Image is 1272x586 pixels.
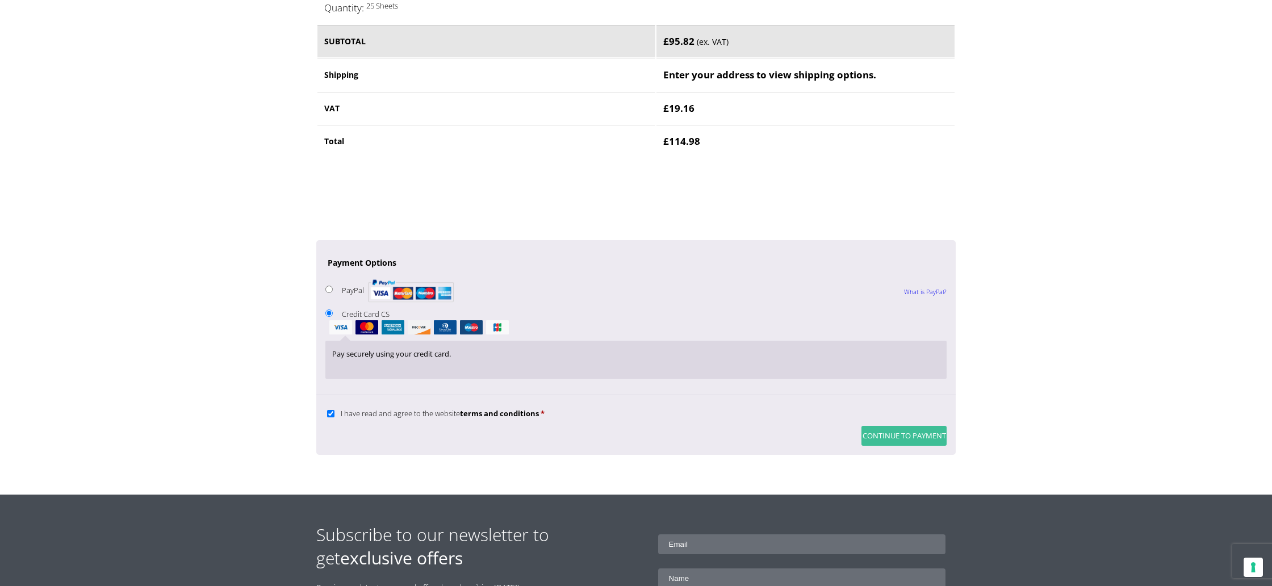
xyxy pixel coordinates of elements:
input: I have read and agree to the websiteterms and conditions * [327,410,334,417]
img: discover [408,320,430,334]
strong: exclusive offers [340,546,463,570]
th: VAT [317,92,655,124]
img: visa [329,320,352,334]
img: dinersclub [434,320,457,334]
a: What is PayPal? [904,277,947,307]
small: (ex. VAT) [697,36,729,47]
bdi: 19.16 [663,102,694,115]
img: amex [382,320,404,334]
img: mastercard [355,320,378,334]
td: Enter your address to view shipping options. [656,58,955,91]
a: terms and conditions [460,408,539,418]
th: Subtotal [317,25,655,58]
img: maestro [460,320,483,334]
span: £ [663,102,669,115]
span: £ [663,135,669,148]
span: £ [663,35,669,48]
span: I have read and agree to the website [341,408,539,418]
button: Continue to Payment [861,426,947,446]
bdi: 114.98 [663,135,700,148]
h2: Subscribe to our newsletter to get [316,523,636,570]
dt: Quantity: [324,1,364,15]
input: Email [658,534,946,554]
bdi: 95.82 [663,35,694,48]
iframe: reCAPTCHA [316,172,489,216]
img: PayPal acceptance mark [368,276,454,305]
button: Your consent preferences for tracking technologies [1244,558,1263,577]
label: Credit Card CS [325,309,947,334]
label: PayPal [342,285,453,295]
img: jcb [486,320,509,334]
abbr: required [541,408,545,418]
p: Pay securely using your credit card. [332,348,940,361]
th: Shipping [317,58,655,91]
th: Total [317,125,655,157]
